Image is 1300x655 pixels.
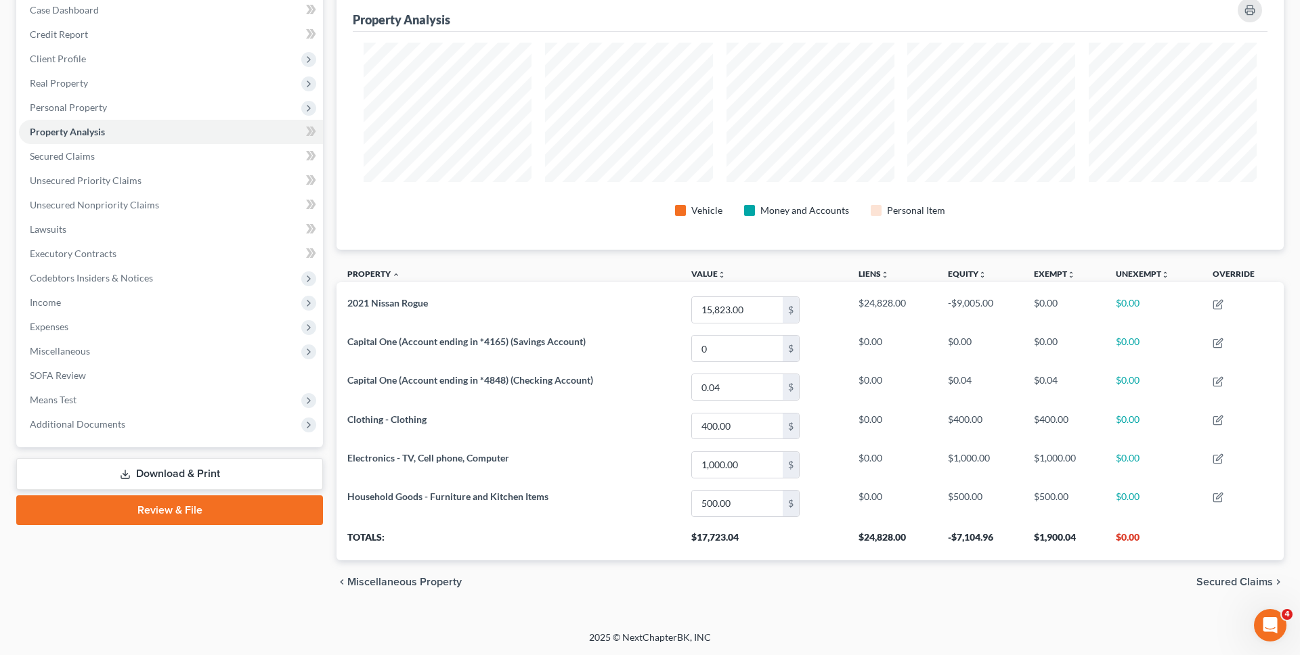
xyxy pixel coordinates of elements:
a: Unsecured Priority Claims [19,168,323,193]
span: Lawsuits [30,223,66,235]
span: Unsecured Nonpriority Claims [30,199,159,210]
input: 0.00 [692,374,783,400]
span: Secured Claims [30,150,95,162]
td: $0.00 [848,407,936,445]
a: Download & Print [16,458,323,490]
button: chevron_left Miscellaneous Property [337,577,462,587]
td: $0.00 [848,368,936,407]
td: $0.00 [848,484,936,522]
th: $24,828.00 [848,522,936,560]
span: Miscellaneous [30,345,90,357]
input: 0.00 [692,452,783,478]
div: Money and Accounts [760,204,849,217]
td: $500.00 [1023,484,1105,522]
a: Review & File [16,495,323,525]
td: $0.00 [1105,445,1202,484]
div: $ [783,336,799,361]
i: chevron_right [1273,577,1284,587]
td: $0.00 [1105,368,1202,407]
span: 4 [1282,609,1293,620]
div: $ [783,413,799,439]
span: Means Test [30,394,77,405]
input: 0.00 [692,413,783,439]
td: $0.00 [1105,290,1202,329]
td: $0.00 [1023,330,1105,368]
a: Secured Claims [19,144,323,168]
th: $0.00 [1105,522,1202,560]
th: $1,900.04 [1023,522,1105,560]
td: $400.00 [937,407,1023,445]
span: Additional Documents [30,418,125,430]
span: Secured Claims [1196,577,1273,587]
div: $ [783,452,799,478]
a: Property expand_less [347,269,400,279]
a: Credit Report [19,22,323,47]
td: $0.00 [1105,484,1202,522]
div: Personal Item [887,204,945,217]
td: $24,828.00 [848,290,936,329]
div: Vehicle [691,204,722,217]
td: $0.04 [1023,368,1105,407]
iframe: Intercom live chat [1254,609,1286,641]
td: $1,000.00 [937,445,1023,484]
span: Electronics - TV, Cell phone, Computer [347,452,509,464]
i: expand_less [392,271,400,279]
span: Income [30,296,61,308]
span: Client Profile [30,53,86,64]
th: $17,723.04 [680,522,848,560]
span: Household Goods - Furniture and Kitchen Items [347,491,548,502]
td: $0.00 [848,330,936,368]
a: Liensunfold_more [859,269,889,279]
td: $0.00 [1105,330,1202,368]
div: $ [783,491,799,516]
a: Lawsuits [19,217,323,242]
th: -$7,104.96 [937,522,1023,560]
td: $0.04 [937,368,1023,407]
span: Capital One (Account ending in *4848) (Checking Account) [347,374,593,386]
span: Property Analysis [30,126,105,137]
td: $0.00 [1023,290,1105,329]
a: Unexemptunfold_more [1116,269,1169,279]
td: $0.00 [848,445,936,484]
input: 0.00 [692,336,783,361]
td: $0.00 [1105,407,1202,445]
a: Exemptunfold_more [1034,269,1075,279]
div: Property Analysis [353,12,450,28]
span: 2021 Nissan Rogue [347,297,428,309]
span: Codebtors Insiders & Notices [30,272,153,284]
a: Executory Contracts [19,242,323,266]
a: SOFA Review [19,363,323,388]
span: Credit Report [30,28,88,40]
td: $400.00 [1023,407,1105,445]
div: 2025 © NextChapterBK, INC [264,631,1036,655]
th: Totals: [337,522,680,560]
i: unfold_more [718,271,726,279]
i: unfold_more [978,271,987,279]
span: SOFA Review [30,369,86,381]
td: $0.00 [937,330,1023,368]
span: Unsecured Priority Claims [30,175,142,186]
a: Property Analysis [19,120,323,144]
span: Clothing - Clothing [347,413,427,425]
a: Valueunfold_more [691,269,726,279]
span: Personal Property [30,101,107,113]
button: Secured Claims chevron_right [1196,577,1284,587]
span: Miscellaneous Property [347,577,462,587]
span: Case Dashboard [30,4,99,16]
input: 0.00 [692,297,783,323]
span: Expenses [30,321,68,332]
input: 0.00 [692,491,783,516]
span: Executory Contracts [30,248,116,259]
span: Capital One (Account ending in *4165) (Savings Account) [347,336,586,347]
a: Unsecured Nonpriority Claims [19,193,323,217]
td: -$9,005.00 [937,290,1023,329]
th: Override [1202,261,1284,291]
span: Real Property [30,77,88,89]
i: unfold_more [1161,271,1169,279]
a: Equityunfold_more [948,269,987,279]
i: chevron_left [337,577,347,587]
td: $1,000.00 [1023,445,1105,484]
td: $500.00 [937,484,1023,522]
div: $ [783,297,799,323]
i: unfold_more [1067,271,1075,279]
